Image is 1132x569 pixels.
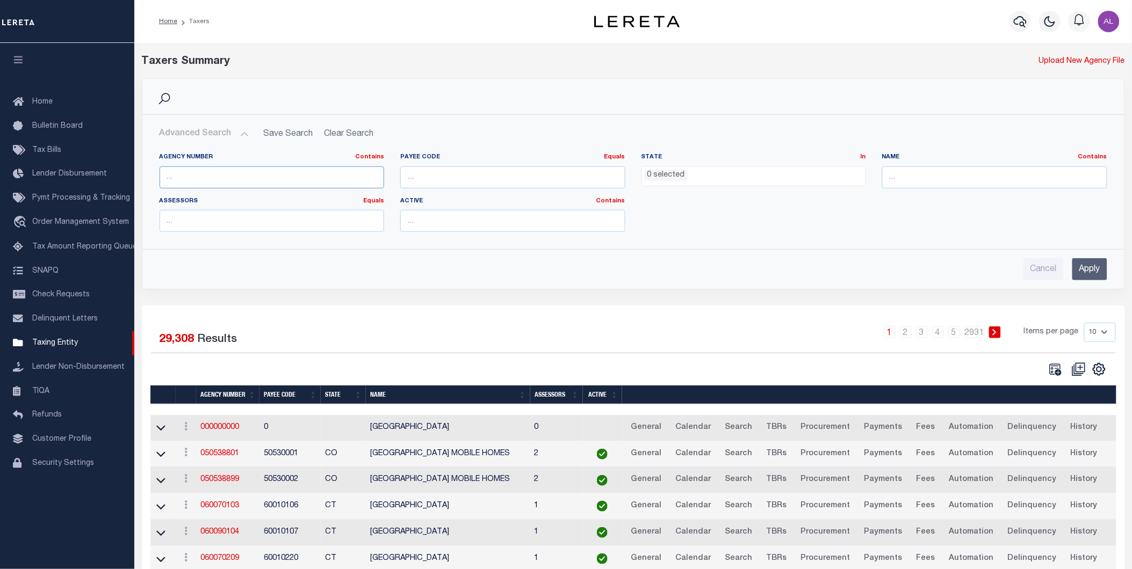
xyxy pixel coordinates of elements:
a: Fees [912,524,940,541]
a: 5 [948,326,960,338]
a: Automation [944,419,999,436]
li: Taxers [177,17,210,26]
a: Equals [604,154,625,160]
a: History [1066,524,1102,541]
a: Delinquency [1003,550,1062,567]
a: General [626,524,667,541]
img: logo-dark.svg [594,16,680,27]
button: Advanced Search [160,123,249,144]
td: 50530001 [259,441,321,468]
span: TIQA [32,387,49,395]
td: CO [321,467,366,493]
th: Active: activate to sort column ascending [583,385,622,404]
div: Taxers Summary [142,54,875,70]
span: Order Management System [32,218,129,226]
a: History [1066,498,1102,515]
span: Bulletin Board [32,122,83,130]
a: 050538801 [200,450,239,457]
input: ... [400,166,625,188]
img: check-icon-green.svg [597,527,608,538]
a: Contains [596,198,625,204]
a: Procurement [796,419,855,436]
span: Home [32,98,53,106]
label: Payee Code [400,153,625,162]
th: Payee Code: activate to sort column ascending [259,385,321,404]
a: General [626,498,667,515]
a: TBRs [762,446,792,463]
td: [GEOGRAPHIC_DATA] [366,520,530,546]
span: Check Requests [32,291,90,298]
a: General [626,550,667,567]
img: check-icon-green.svg [597,475,608,486]
a: Equals [363,198,384,204]
input: ... [400,210,625,232]
a: Delinquency [1003,471,1062,488]
a: 050538899 [200,476,239,483]
input: ... [882,166,1107,188]
a: Procurement [796,471,855,488]
span: Lender Non-Disbursement [32,363,125,371]
a: Search [720,498,758,515]
label: State [641,153,867,162]
a: 1 [884,326,896,338]
a: 2931 [964,326,985,338]
a: Search [720,446,758,463]
a: TBRs [762,419,792,436]
a: Search [720,550,758,567]
span: Lender Disbursement [32,170,107,178]
span: Taxing Entity [32,339,78,347]
a: Fees [912,446,940,463]
a: Calendar [671,498,716,515]
th: State: activate to sort column ascending [321,385,366,404]
label: Name [882,153,1107,162]
a: Fees [912,471,940,488]
td: 1 [530,520,583,546]
a: History [1066,419,1102,436]
a: Automation [944,471,999,488]
td: 0 [259,415,321,441]
span: Tax Amount Reporting Queue [32,243,137,251]
a: Automation [944,524,999,541]
a: 000000000 [200,424,239,431]
span: Items per page [1024,326,1079,338]
a: 060070103 [200,502,239,509]
span: Delinquent Letters [32,315,98,323]
span: SNAPQ [32,267,59,274]
td: CT [321,520,366,546]
input: Apply [1072,258,1107,280]
a: Payments [860,471,907,488]
label: Agency Number [160,153,385,162]
a: Home [159,18,177,25]
a: Contains [355,154,384,160]
td: [GEOGRAPHIC_DATA] MOBILE HOMES [366,467,530,493]
td: 0 [530,415,583,441]
td: 50530002 [259,467,321,493]
a: Payments [860,498,907,515]
a: 3 [916,326,928,338]
a: Procurement [796,446,855,463]
a: Upload New Agency File [1039,56,1125,68]
a: History [1066,550,1102,567]
th: Agency Number: activate to sort column ascending [196,385,259,404]
td: [GEOGRAPHIC_DATA] [366,493,530,520]
label: Results [198,331,237,348]
img: check-icon-green.svg [597,449,608,459]
th: &nbsp; [622,385,1118,404]
input: ... [160,166,385,188]
span: Refunds [32,411,62,419]
a: Procurement [796,524,855,541]
input: ... [160,210,385,232]
i: travel_explore [13,216,30,230]
td: [GEOGRAPHIC_DATA] MOBILE HOMES [366,441,530,468]
td: 2 [530,441,583,468]
a: Calendar [671,419,716,436]
a: General [626,471,667,488]
a: Calendar [671,550,716,567]
span: Security Settings [32,459,94,467]
a: Delinquency [1003,498,1062,515]
a: Payments [860,419,907,436]
label: Assessors [160,197,385,206]
a: Automation [944,446,999,463]
a: Calendar [671,446,716,463]
a: 2 [900,326,912,338]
